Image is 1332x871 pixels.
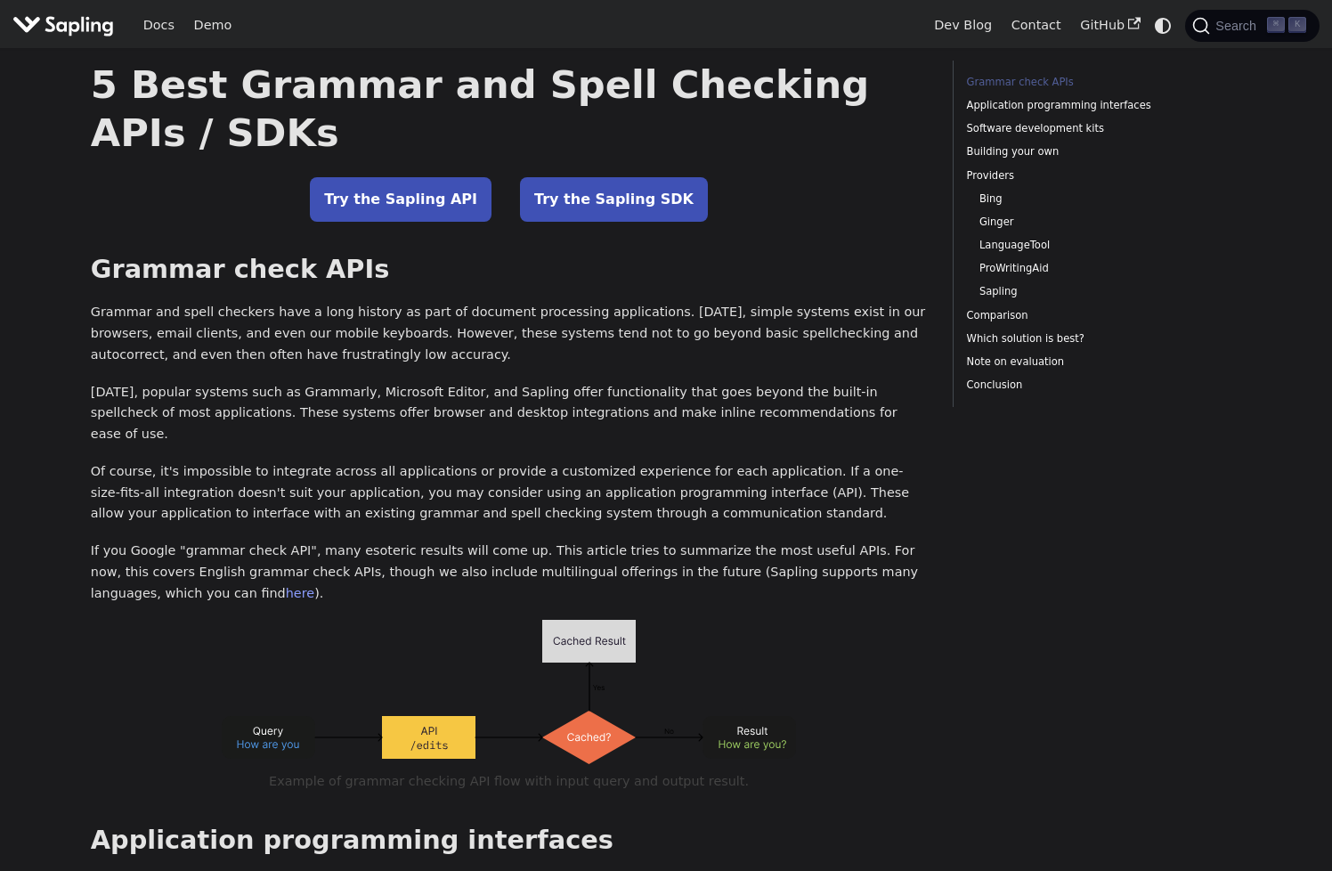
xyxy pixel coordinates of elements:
p: Of course, it's impossible to integrate across all applications or provide a customized experienc... [91,461,928,525]
a: Conclusion [967,377,1208,394]
a: Contact [1002,12,1071,39]
a: Try the Sapling API [310,177,491,222]
a: Which solution is best? [967,330,1208,347]
a: Note on evaluation [967,354,1208,370]
img: Example API flow [222,620,796,764]
a: Try the Sapling SDK [520,177,708,222]
p: [DATE], popular systems such as Grammarly, Microsoft Editor, and Sapling offer functionality that... [91,382,928,445]
a: GitHub [1070,12,1149,39]
p: Grammar and spell checkers have a long history as part of document processing applications. [DATE... [91,302,928,365]
a: Ginger [979,214,1202,231]
a: Software development kits [967,120,1208,137]
a: here [286,586,314,600]
a: LanguageTool [979,237,1202,254]
a: Bing [979,191,1202,208]
span: Search [1210,19,1267,33]
p: If you Google "grammar check API", many esoteric results will come up. This article tries to summ... [91,541,928,604]
kbd: K [1288,17,1306,33]
button: Search (Command+K) [1185,10,1319,42]
img: Sapling.ai [12,12,114,38]
a: Dev Blog [924,12,1001,39]
a: Grammar check APIs [967,74,1208,91]
a: Sapling [979,283,1202,300]
a: Sapling.ai [12,12,120,38]
h1: 5 Best Grammar and Spell Checking APIs / SDKs [91,61,928,157]
a: Building your own [967,143,1208,160]
figcaption: Example of grammar checking API flow with input query and output result. [126,771,892,793]
kbd: ⌘ [1267,17,1285,33]
button: Switch between dark and light mode (currently system mode) [1150,12,1176,38]
a: Demo [184,12,241,39]
h2: Grammar check APIs [91,254,928,286]
a: Docs [134,12,184,39]
a: Providers [967,167,1208,184]
a: Comparison [967,307,1208,324]
a: ProWritingAid [979,260,1202,277]
a: Application programming interfaces [967,97,1208,114]
h2: Application programming interfaces [91,825,928,857]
